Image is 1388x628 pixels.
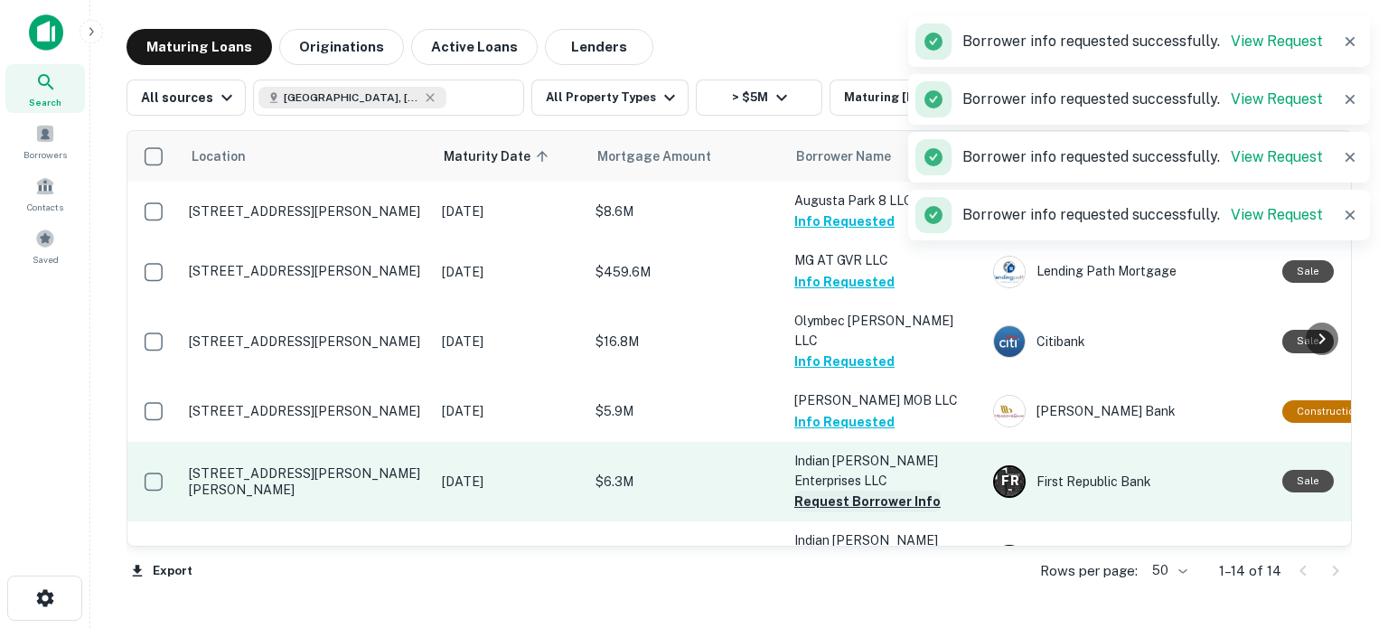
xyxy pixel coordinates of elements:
[794,451,975,491] p: Indian [PERSON_NAME] Enterprises LLC
[1145,558,1190,584] div: 50
[794,491,941,512] button: Request Borrower Info
[993,545,1264,577] div: First Republic Bank
[962,31,1323,52] p: Borrower info requested successfully.
[189,403,424,419] p: [STREET_ADDRESS][PERSON_NAME]
[444,145,554,167] span: Maturity Date
[1231,33,1323,50] a: View Request
[1001,472,1018,491] p: F R
[5,169,85,218] a: Contacts
[189,263,424,279] p: [STREET_ADDRESS][PERSON_NAME]
[962,89,1323,110] p: Borrower info requested successfully.
[189,545,424,577] p: [STREET_ADDRESS][PERSON_NAME][PERSON_NAME]
[596,202,776,221] p: $8.6M
[531,80,689,116] button: All Property Types
[189,465,424,498] p: [STREET_ADDRESS][PERSON_NAME][PERSON_NAME]
[993,465,1264,498] div: First Republic Bank
[596,262,776,282] p: $459.6M
[794,390,975,410] p: [PERSON_NAME] MOB LLC
[994,326,1025,357] img: picture
[442,262,577,282] p: [DATE]
[180,131,433,182] th: Location
[794,351,895,372] button: Info Requested
[1231,148,1323,165] a: View Request
[596,472,776,492] p: $6.3M
[830,80,975,116] button: Maturing [DATE]
[191,145,246,167] span: Location
[597,145,735,167] span: Mortgage Amount
[586,131,785,182] th: Mortgage Amount
[994,396,1025,426] img: picture
[1282,400,1375,423] div: This loan purpose was for construction
[596,401,776,421] p: $5.9M
[23,147,67,162] span: Borrowers
[279,29,404,65] button: Originations
[442,401,577,421] p: [DATE]
[994,257,1025,287] img: picture
[794,311,975,351] p: Olymbec [PERSON_NAME] LLC
[794,411,895,433] button: Info Requested
[442,472,577,492] p: [DATE]
[1282,470,1334,492] div: Sale
[1219,560,1281,582] p: 1–14 of 14
[5,64,85,113] a: Search
[411,29,538,65] button: Active Loans
[993,325,1264,358] div: Citibank
[844,87,967,108] div: Maturing [DATE]
[962,204,1323,226] p: Borrower info requested successfully.
[284,89,419,106] span: [GEOGRAPHIC_DATA], [GEOGRAPHIC_DATA], [GEOGRAPHIC_DATA]
[1231,206,1323,223] a: View Request
[127,80,246,116] button: All sources
[127,558,197,585] button: Export
[794,191,975,211] p: Augusta Park 8 LLC
[1282,330,1334,352] div: Sale
[794,271,895,293] button: Info Requested
[33,252,59,267] span: Saved
[993,256,1264,288] div: Lending Path Mortgage
[794,250,975,270] p: MG AT GVR LLC
[962,146,1323,168] p: Borrower info requested successfully.
[5,221,85,270] a: Saved
[141,87,238,108] div: All sources
[5,117,85,165] a: Borrowers
[1040,560,1138,582] p: Rows per page:
[27,200,63,214] span: Contacts
[442,202,577,221] p: [DATE]
[442,332,577,351] p: [DATE]
[1282,260,1334,283] div: Sale
[433,131,586,182] th: Maturity Date
[29,14,63,51] img: capitalize-icon.png
[127,29,272,65] button: Maturing Loans
[696,80,822,116] button: > $5M
[29,95,61,109] span: Search
[794,530,975,570] p: Indian [PERSON_NAME] Enterprises LLC
[796,145,891,167] span: Borrower Name
[189,203,424,220] p: [STREET_ADDRESS][PERSON_NAME]
[794,211,895,232] button: Info Requested
[1231,90,1323,108] a: View Request
[596,332,776,351] p: $16.8M
[993,395,1264,427] div: [PERSON_NAME] Bank
[189,333,424,350] p: [STREET_ADDRESS][PERSON_NAME]
[785,131,984,182] th: Borrower Name
[1298,426,1388,512] iframe: Chat Widget
[545,29,653,65] button: Lenders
